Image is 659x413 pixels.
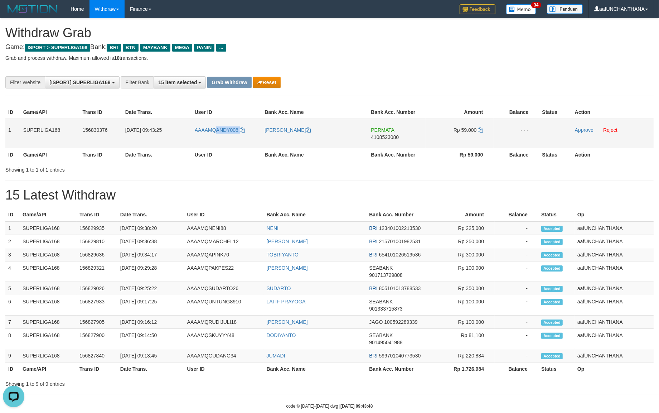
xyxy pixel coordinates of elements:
td: SUPERLIGA168 [20,282,77,295]
span: ... [216,44,226,52]
span: Copy 901495041988 to clipboard [369,340,402,345]
td: 7 [5,316,20,329]
span: MEGA [172,44,193,52]
td: 156827905 [77,316,117,329]
td: 156829810 [77,235,117,248]
span: Copy 123401002213530 to clipboard [379,225,421,231]
td: Rp 225,000 [429,221,495,235]
th: Balance [494,148,539,161]
th: User ID [184,362,264,376]
button: Grab Withdraw [207,77,251,88]
td: [DATE] 09:36:38 [117,235,184,248]
th: Status [539,106,572,119]
td: 1 [5,221,20,235]
a: AAAAMQANDY008 [195,127,245,133]
td: SUPERLIGA168 [20,248,77,261]
div: Showing 1 to 1 of 1 entries [5,163,269,173]
td: Rp 350,000 [429,282,495,295]
th: Game/API [20,106,80,119]
span: Copy 4108523080 to clipboard [371,134,399,140]
td: AAAAMQAPINK70 [184,248,264,261]
span: Accepted [541,226,563,232]
th: Bank Acc. Number [366,362,429,376]
a: [PERSON_NAME] [267,265,308,271]
span: Copy 215701001982531 to clipboard [379,239,421,244]
a: NENI [267,225,278,231]
td: 9 [5,349,20,362]
span: BRI [369,225,377,231]
td: SUPERLIGA168 [20,261,77,282]
th: Game/API [20,208,77,221]
th: ID [5,106,20,119]
td: 156827900 [77,329,117,349]
td: 1 [5,119,20,148]
span: [DATE] 09:43:25 [125,127,162,133]
span: Copy 805101013788533 to clipboard [379,285,421,291]
td: aafUNCHANTHANA [575,248,654,261]
td: aafUNCHANTHANA [575,329,654,349]
td: SUPERLIGA168 [20,349,77,362]
span: MAYBANK [140,44,170,52]
td: AAAAMQSUDARTO26 [184,282,264,295]
span: Accepted [541,286,563,292]
span: BRI [369,239,377,244]
span: BRI [107,44,121,52]
span: 156830376 [83,127,108,133]
span: BRI [369,353,377,359]
span: BRI [369,252,377,258]
span: JAGO [369,319,383,325]
th: ID [5,148,20,161]
th: ID [5,208,20,221]
td: - [495,295,538,316]
a: [PERSON_NAME] [265,127,311,133]
td: - [495,282,538,295]
strong: [DATE] 09:43:48 [340,404,373,409]
td: - [495,235,538,248]
span: Accepted [541,353,563,359]
th: Bank Acc. Number [366,208,429,221]
a: [PERSON_NAME] [267,239,308,244]
th: Rp 59.000 [426,148,494,161]
span: 34 [531,2,541,8]
td: 156829636 [77,248,117,261]
th: Date Trans. [117,208,184,221]
span: Copy 901713729808 to clipboard [369,272,402,278]
th: Game/API [20,362,77,376]
th: Status [539,148,572,161]
button: Reset [253,77,281,88]
small: code © [DATE]-[DATE] dwg | [286,404,373,409]
th: User ID [192,106,262,119]
td: 156827933 [77,295,117,316]
div: Showing 1 to 9 of 9 entries [5,378,269,388]
td: [DATE] 09:13:45 [117,349,184,362]
span: Copy 100592289339 to clipboard [384,319,417,325]
th: Bank Acc. Name [262,148,368,161]
td: - [495,349,538,362]
span: Copy 654101026519536 to clipboard [379,252,421,258]
td: SUPERLIGA168 [20,119,80,148]
th: Action [572,106,654,119]
a: TOBRIYANTO [267,252,299,258]
span: Accepted [541,239,563,245]
span: Accepted [541,299,563,305]
td: AAAAMQPAKPES22 [184,261,264,282]
span: Accepted [541,320,563,326]
a: Approve [575,127,593,133]
td: - [495,261,538,282]
span: PANIN [194,44,214,52]
th: Status [538,362,575,376]
img: MOTION_logo.png [5,4,60,14]
img: Feedback.jpg [460,4,495,14]
td: [DATE] 09:38:20 [117,221,184,235]
td: aafUNCHANTHANA [575,295,654,316]
td: 5 [5,282,20,295]
td: 8 [5,329,20,349]
td: [DATE] 09:34:17 [117,248,184,261]
th: Rp 1.726.984 [429,362,495,376]
td: 6 [5,295,20,316]
span: Rp 59.000 [454,127,477,133]
td: 156829321 [77,261,117,282]
th: User ID [192,148,262,161]
button: Open LiveChat chat widget [3,3,24,24]
th: Status [538,208,575,221]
